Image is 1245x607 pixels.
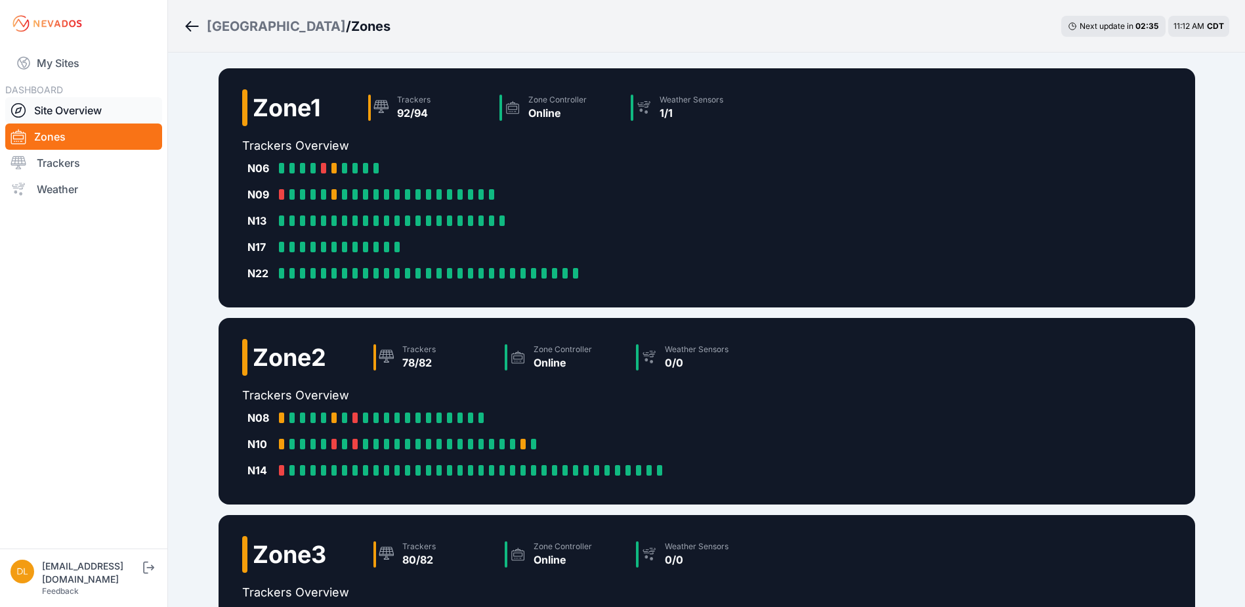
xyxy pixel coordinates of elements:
img: dlay@prim.com [11,560,34,583]
a: Weather Sensors1/1 [625,89,757,126]
div: 0/0 [665,355,728,371]
h2: Trackers Overview [242,137,757,155]
div: N06 [247,160,274,176]
a: Weather Sensors0/0 [631,536,762,573]
a: Feedback [42,586,79,596]
h2: Trackers Overview [242,583,762,602]
a: Trackers [5,150,162,176]
div: Weather Sensors [665,541,728,552]
a: Weather Sensors0/0 [631,339,762,376]
div: N17 [247,239,274,255]
img: Nevados [11,13,84,34]
div: [EMAIL_ADDRESS][DOMAIN_NAME] [42,560,140,586]
div: Weather Sensors [665,344,728,355]
div: 0/0 [665,552,728,568]
div: N22 [247,265,274,281]
div: 78/82 [402,355,436,371]
div: Zone Controller [528,95,587,105]
h2: Zone 2 [253,344,326,371]
div: Trackers [402,541,436,552]
h2: Zone 3 [253,541,326,568]
a: Trackers78/82 [368,339,499,376]
div: N14 [247,462,274,478]
a: Trackers80/82 [368,536,499,573]
h3: Zones [351,17,390,35]
a: [GEOGRAPHIC_DATA] [207,17,346,35]
div: 80/82 [402,552,436,568]
nav: Breadcrumb [184,9,390,43]
div: Trackers [397,95,431,105]
a: Zones [5,124,162,150]
a: Weather [5,176,162,202]
div: Online [528,105,587,121]
div: Weather Sensors [660,95,723,105]
a: Site Overview [5,97,162,124]
span: / [346,17,351,35]
div: 92/94 [397,105,431,121]
div: N09 [247,187,274,202]
div: 1/1 [660,105,723,121]
div: N10 [247,436,274,452]
div: Zone Controller [534,344,592,355]
div: N13 [247,213,274,229]
a: Trackers92/94 [363,89,494,126]
h2: Trackers Overview [242,386,762,405]
span: Next update in [1080,21,1133,31]
div: Online [534,552,592,568]
div: Online [534,355,592,371]
span: DASHBOARD [5,84,63,95]
div: Trackers [402,344,436,355]
h2: Zone 1 [253,95,321,121]
div: N08 [247,410,274,426]
a: My Sites [5,47,162,79]
div: Zone Controller [534,541,592,552]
